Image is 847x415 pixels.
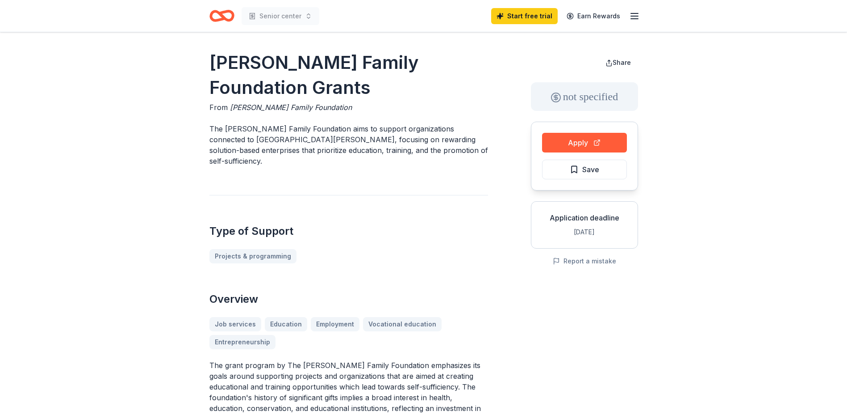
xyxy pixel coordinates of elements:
[553,256,616,267] button: Report a mistake
[542,133,627,152] button: Apply
[209,5,234,26] a: Home
[538,227,630,237] div: [DATE]
[542,160,627,179] button: Save
[209,50,488,100] h1: [PERSON_NAME] Family Foundation Grants
[209,249,296,263] a: Projects & programming
[209,292,488,306] h2: Overview
[561,8,626,24] a: Earn Rewards
[209,102,488,113] div: From
[613,59,631,66] span: Share
[209,224,488,238] h2: Type of Support
[598,54,638,72] button: Share
[538,212,630,223] div: Application deadline
[582,164,599,175] span: Save
[209,123,488,166] p: The [PERSON_NAME] Family Foundation aims to support organizations connected to [GEOGRAPHIC_DATA][...
[230,103,352,112] span: [PERSON_NAME] Family Foundation
[531,82,638,111] div: not specified
[259,11,301,21] span: Senior center
[491,8,558,24] a: Start free trial
[242,7,319,25] button: Senior center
